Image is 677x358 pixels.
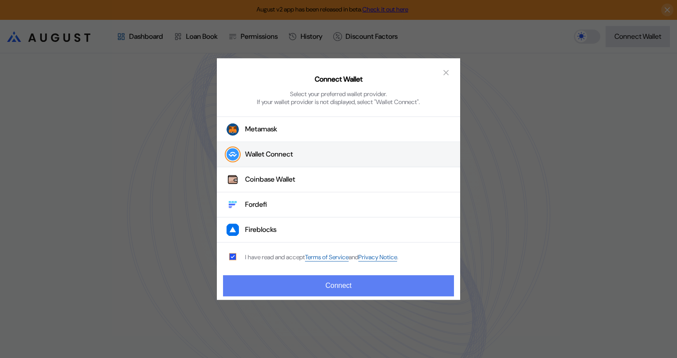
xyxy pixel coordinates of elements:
[223,275,454,296] button: Connect
[217,217,460,242] button: FireblocksFireblocks
[245,200,267,209] div: Fordefi
[217,142,460,167] button: Wallet Connect
[245,150,293,159] div: Wallet Connect
[439,65,453,79] button: close modal
[245,253,398,261] div: I have read and accept .
[257,98,420,106] div: If your wallet provider is not displayed, select "Wallet Connect".
[227,173,239,186] img: Coinbase Wallet
[217,192,460,217] button: FordefiFordefi
[315,75,363,84] h2: Connect Wallet
[349,254,358,261] span: and
[290,90,387,98] div: Select your preferred wallet provider.
[245,125,277,134] div: Metamask
[245,225,276,235] div: Fireblocks
[305,253,349,261] a: Terms of Service
[358,253,397,261] a: Privacy Notice
[217,116,460,142] button: Metamask
[227,198,239,211] img: Fordefi
[217,167,460,192] button: Coinbase WalletCoinbase Wallet
[227,224,239,236] img: Fireblocks
[245,175,295,184] div: Coinbase Wallet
